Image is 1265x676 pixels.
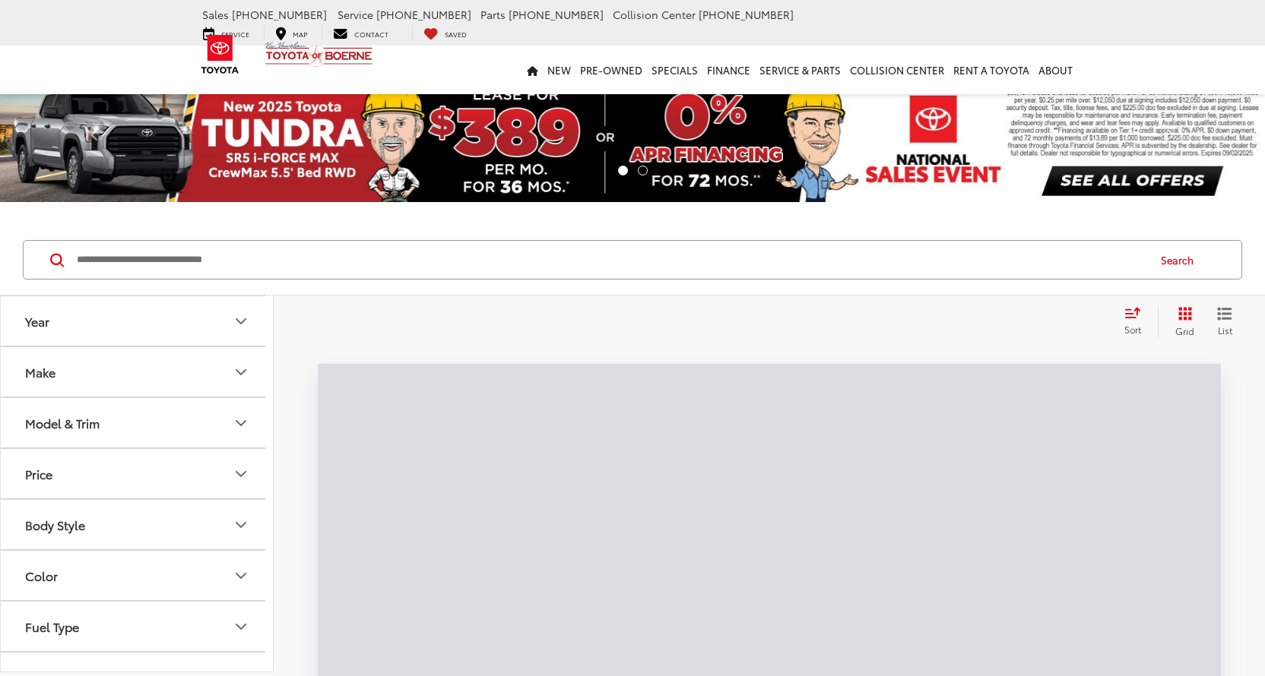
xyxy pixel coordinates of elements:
div: Model & Trim [25,415,100,430]
a: Pre-Owned [575,46,647,94]
img: Toyota [192,30,249,79]
div: Color [232,567,250,585]
span: List [1217,324,1232,336]
span: Collision Center [613,7,696,22]
a: Collision Center [845,46,949,94]
img: Vic Vaughan Toyota of Boerne [265,41,373,68]
span: Service [338,7,373,22]
div: Body Style [25,517,85,532]
span: Parts [480,7,506,22]
span: Saved [445,29,467,39]
a: My Saved Vehicles [412,25,478,40]
a: Home [522,46,543,94]
a: Service [192,25,261,40]
div: Color [25,568,58,583]
div: Fuel Type [232,618,250,636]
button: YearYear [1,296,274,346]
div: Fuel Type [25,619,79,633]
button: Body StyleBody Style [1,500,274,549]
div: Make [232,363,250,381]
button: Fuel TypeFuel Type [1,602,274,651]
span: Sales [202,7,229,22]
a: About [1034,46,1077,94]
a: Specials [647,46,702,94]
div: Make [25,365,55,379]
span: [PHONE_NUMBER] [699,7,794,22]
div: Price [232,465,250,483]
button: PricePrice [1,449,274,498]
a: Service & Parts: Opens in a new tab [755,46,845,94]
span: [PHONE_NUMBER] [376,7,471,22]
a: Map [264,25,319,40]
button: ColorColor [1,551,274,600]
button: MakeMake [1,347,274,396]
button: Select sort value [1117,306,1158,336]
div: Price [25,466,52,481]
span: Sort [1124,323,1141,336]
a: Finance [702,46,755,94]
span: Grid [1175,324,1194,337]
a: Rent a Toyota [949,46,1034,94]
span: [PHONE_NUMBER] [232,7,327,22]
input: Search by Make, Model, or Keyword [75,242,1146,278]
button: List View [1206,306,1244,336]
div: Year [232,312,250,330]
div: Model & Trim [232,414,250,432]
button: Search [1146,241,1216,279]
span: [PHONE_NUMBER] [509,7,604,22]
div: Year [25,314,49,328]
a: New [543,46,575,94]
button: Grid View [1158,306,1206,336]
div: Body Style [232,516,250,534]
button: Model & TrimModel & Trim [1,398,274,447]
a: Contact [322,25,400,40]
